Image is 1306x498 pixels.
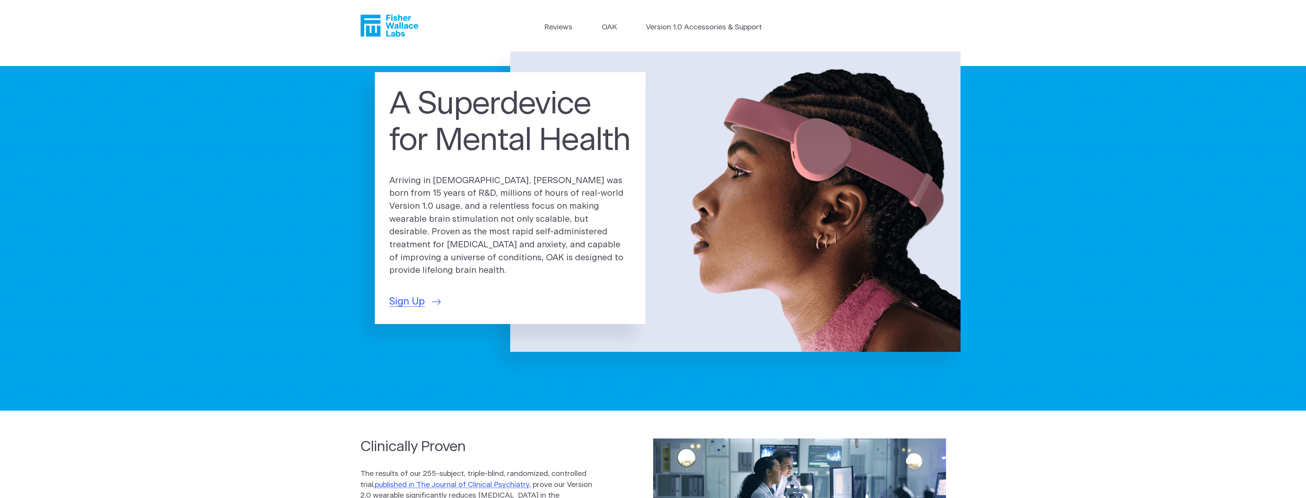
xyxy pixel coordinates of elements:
[389,87,631,159] h1: A Superdevice for Mental Health
[360,15,418,37] a: Fisher Wallace
[646,22,762,33] a: Version 1.0 Accessories & Support
[544,22,572,33] a: Reviews
[389,174,631,277] p: Arriving in [DEMOGRAPHIC_DATA], [PERSON_NAME] was born from 15 years of R&D, millions of hours of...
[375,481,529,488] a: published in The Journal of Clinical Psychiatry
[389,294,441,309] a: Sign Up
[602,22,617,33] a: OAK
[389,294,425,309] span: Sign Up
[360,437,594,456] h2: Clinically Proven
